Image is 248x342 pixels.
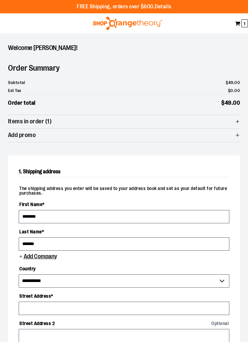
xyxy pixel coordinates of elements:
h2: 1. Shipping address [19,166,229,177]
span: 49 [228,80,233,85]
span: 1 [241,19,248,27]
label: First Name * [19,199,229,210]
span: . [232,100,233,106]
h1: Welcome [PERSON_NAME]! [8,44,240,52]
h2: Order Summary [8,60,240,76]
label: Country [19,263,229,274]
button: Add promo [8,129,240,142]
p: FREE Shipping, orders over $600. [77,3,171,11]
span: $ [221,100,225,106]
p: The shipping address you enter will be saved to your address book and set as your default for fut... [19,183,229,196]
img: Shop Orangetheory [92,17,163,30]
span: . [233,80,235,85]
span: Subtotal [8,79,25,86]
button: Items in order (1) [8,115,240,128]
span: $ [228,88,231,93]
span: 00 [233,100,240,106]
span: 00 [234,80,240,85]
span: 00 [234,88,240,93]
span: Optional [211,321,229,326]
span: Add promo [8,132,36,138]
span: Order total [8,99,36,107]
span: 49 [225,100,232,106]
label: Last Name * [19,226,229,237]
span: . [233,88,235,93]
label: Street Address * [19,290,229,302]
span: Add Company [23,253,57,260]
span: 0 [230,88,233,93]
a: Details [155,4,171,10]
button: Add Company [19,253,57,261]
span: Items in order (1) [8,118,52,125]
label: Street Address 2 [19,318,229,329]
span: $ [226,80,228,85]
span: Est Tax [8,87,21,94]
